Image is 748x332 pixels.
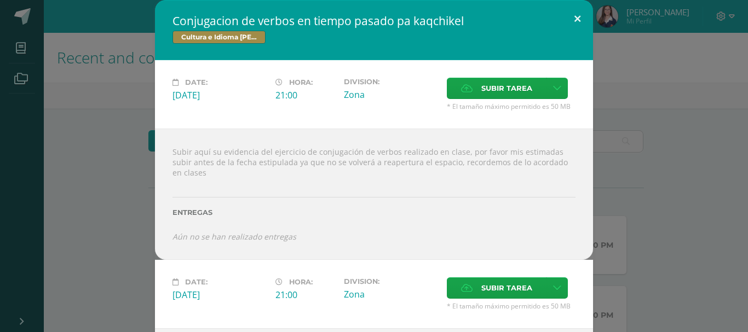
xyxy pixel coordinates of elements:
h2: Conjugacion de verbos en tiempo pasado pa kaqchikel [172,13,576,28]
span: Subir tarea [481,278,532,298]
span: * El tamaño máximo permitido es 50 MB [447,102,576,111]
span: * El tamaño máximo permitido es 50 MB [447,301,576,311]
label: Division: [344,277,438,286]
span: Date: [185,278,208,286]
label: Division: [344,78,438,86]
i: Aún no se han realizado entregas [172,231,296,242]
span: Hora: [289,78,313,86]
div: [DATE] [172,89,267,101]
label: Entregas [172,208,576,217]
div: 21:00 [275,89,335,101]
span: Hora: [289,278,313,286]
span: Date: [185,78,208,86]
div: [DATE] [172,289,267,301]
div: 21:00 [275,289,335,301]
div: Subir aquí su evidencia del ejercicio de conjugación de verbos realizado en clase, por favor mis ... [155,129,593,260]
div: Zona [344,89,438,101]
div: Zona [344,288,438,300]
span: Subir tarea [481,78,532,98]
span: Cultura e Idioma [PERSON_NAME] o Xinca [172,31,266,44]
